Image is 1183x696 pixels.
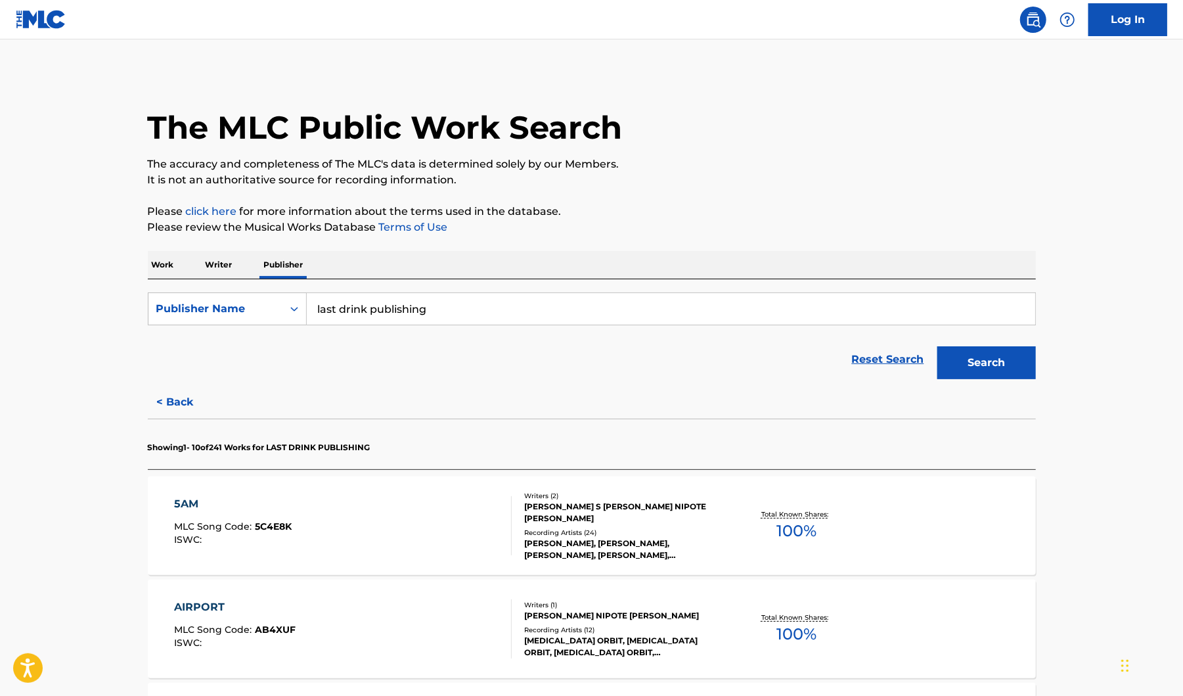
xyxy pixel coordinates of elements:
[148,442,370,453] p: Showing 1 - 10 of 241 Works for LAST DRINK PUBLISHING
[524,501,723,524] div: [PERSON_NAME] S [PERSON_NAME] NIPOTE [PERSON_NAME]
[186,205,237,218] a: click here
[524,625,723,635] div: Recording Artists ( 12 )
[148,172,1036,188] p: It is not an authoritative source for recording information.
[1060,12,1075,28] img: help
[937,346,1036,379] button: Search
[524,538,723,561] div: [PERSON_NAME], [PERSON_NAME], [PERSON_NAME], [PERSON_NAME], [PERSON_NAME]
[524,610,723,622] div: [PERSON_NAME] NIPOTE [PERSON_NAME]
[16,10,66,29] img: MLC Logo
[255,521,292,532] span: 5C4E8K
[845,345,931,374] a: Reset Search
[761,509,832,519] p: Total Known Shares:
[1020,7,1046,33] a: Public Search
[148,476,1036,575] a: 5AMMLC Song Code:5C4E8KISWC:Writers (2)[PERSON_NAME] S [PERSON_NAME] NIPOTE [PERSON_NAME]Recordin...
[156,301,275,317] div: Publisher Name
[148,580,1036,678] a: AIRPORTMLC Song Code:AB4XUFISWC:Writers (1)[PERSON_NAME] NIPOTE [PERSON_NAME]Recording Artists (1...
[1088,3,1167,36] a: Log In
[524,635,723,659] div: [MEDICAL_DATA] ORBIT, [MEDICAL_DATA] ORBIT, [MEDICAL_DATA] ORBIT, [MEDICAL_DATA] ORBIT, [MEDICAL_...
[776,622,816,646] span: 100 %
[1117,633,1183,696] iframe: Chat Widget
[376,221,448,233] a: Terms of Use
[148,204,1036,220] p: Please for more information about the terms used in the database.
[1025,12,1041,28] img: search
[776,519,816,543] span: 100 %
[148,292,1036,386] form: Search Form
[174,496,292,512] div: 5AM
[174,534,205,545] span: ISWC :
[761,613,832,622] p: Total Known Shares:
[524,528,723,538] div: Recording Artists ( 24 )
[148,386,227,419] button: < Back
[174,521,255,532] span: MLC Song Code :
[174,624,255,636] span: MLC Song Code :
[524,491,723,501] div: Writers ( 2 )
[174,599,296,615] div: AIRPORT
[1054,7,1081,33] div: Help
[148,156,1036,172] p: The accuracy and completeness of The MLC's data is determined solely by our Members.
[255,624,296,636] span: AB4XUF
[148,251,178,279] p: Work
[1121,646,1129,685] div: Drag
[260,251,307,279] p: Publisher
[524,600,723,610] div: Writers ( 1 )
[148,220,1036,235] p: Please review the Musical Works Database
[174,637,205,649] span: ISWC :
[202,251,236,279] p: Writer
[148,108,623,147] h1: The MLC Public Work Search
